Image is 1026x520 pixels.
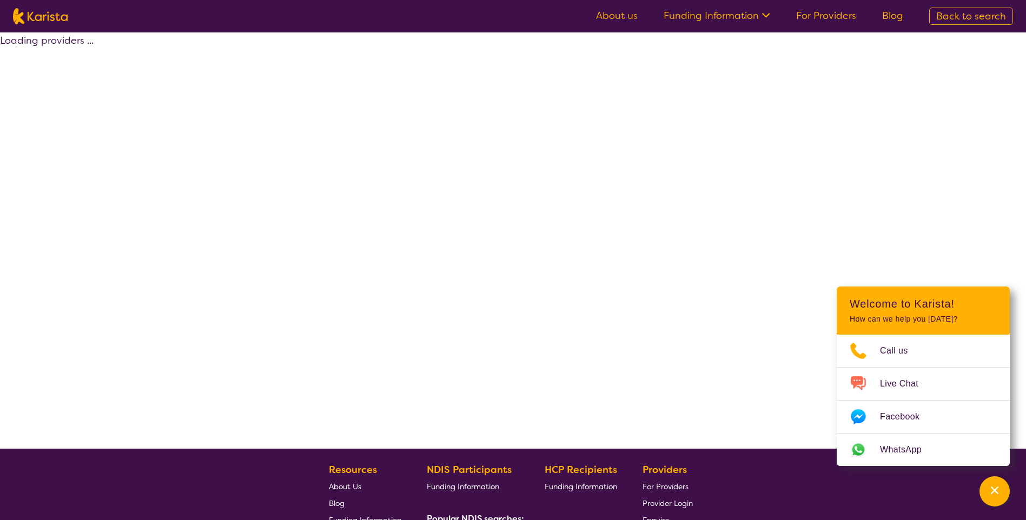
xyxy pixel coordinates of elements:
[643,482,689,491] span: For Providers
[796,9,856,22] a: For Providers
[427,463,512,476] b: NDIS Participants
[329,478,401,495] a: About Us
[850,315,997,324] p: How can we help you [DATE]?
[929,8,1013,25] a: Back to search
[545,482,617,491] span: Funding Information
[936,10,1006,23] span: Back to search
[882,9,903,22] a: Blog
[880,343,921,359] span: Call us
[643,463,687,476] b: Providers
[837,335,1010,466] ul: Choose channel
[880,376,931,392] span: Live Chat
[329,495,401,511] a: Blog
[329,482,361,491] span: About Us
[596,9,638,22] a: About us
[664,9,770,22] a: Funding Information
[545,478,617,495] a: Funding Information
[643,495,693,511] a: Provider Login
[427,482,499,491] span: Funding Information
[329,463,377,476] b: Resources
[837,434,1010,466] a: Web link opens in a new tab.
[979,476,1010,506] button: Channel Menu
[643,478,693,495] a: For Providers
[427,478,520,495] a: Funding Information
[880,442,935,458] span: WhatsApp
[329,498,345,508] span: Blog
[545,463,617,476] b: HCP Recipients
[837,286,1010,466] div: Channel Menu
[850,297,997,310] h2: Welcome to Karista!
[13,8,68,24] img: Karista logo
[643,498,693,508] span: Provider Login
[880,409,932,425] span: Facebook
